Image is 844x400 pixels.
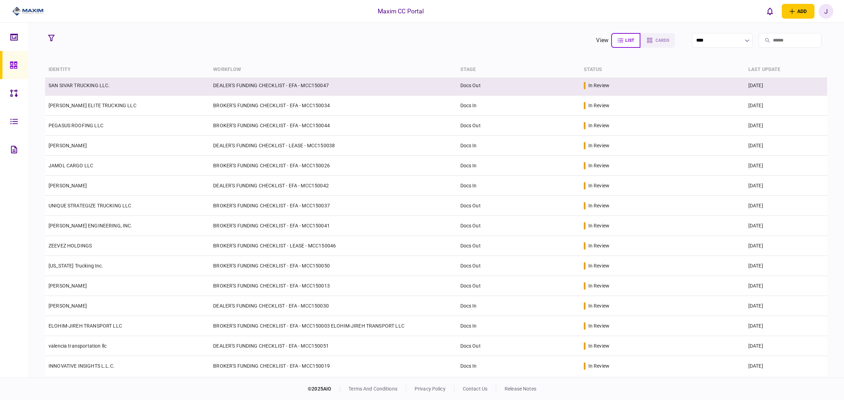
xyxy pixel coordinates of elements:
[457,256,580,276] td: Docs Out
[349,386,397,392] a: terms and conditions
[457,336,580,356] td: Docs Out
[210,276,456,296] td: BROKER'S FUNDING CHECKLIST - EFA - MCC150013
[49,223,133,228] a: [PERSON_NAME] ENGINEERING, INC.
[457,62,580,78] th: stage
[210,356,456,376] td: BROKER'S FUNDING CHECKLIST - EFA - MCC150019
[745,156,827,176] td: [DATE]
[49,103,136,108] a: [PERSON_NAME] ELITE TRUCKING LLC
[457,196,580,216] td: Docs Out
[588,202,609,209] div: in review
[457,76,580,96] td: Docs Out
[763,4,778,19] button: open notifications list
[611,33,640,48] button: list
[745,256,827,276] td: [DATE]
[415,386,446,392] a: privacy policy
[49,263,103,269] a: [US_STATE] Trucking Inc.
[782,4,814,19] button: open adding identity options
[378,7,424,16] div: Maxim CC Portal
[49,143,87,148] a: [PERSON_NAME]
[210,62,456,78] th: workflow
[588,242,609,249] div: in review
[588,362,609,369] div: in review
[588,102,609,109] div: in review
[457,176,580,196] td: Docs In
[49,203,132,208] a: UNIQUE STRATEGIZE TRUCKING LLC
[210,116,456,136] td: BROKER'S FUNDING CHECKLIST - EFA - MCC150044
[588,262,609,269] div: in review
[457,156,580,176] td: Docs In
[49,303,87,309] a: [PERSON_NAME]
[745,196,827,216] td: [DATE]
[210,176,456,196] td: DEALER'S FUNDING CHECKLIST - EFA - MCC150042
[745,136,827,156] td: [DATE]
[12,6,44,17] img: client company logo
[457,296,580,316] td: Docs In
[210,216,456,236] td: BROKER'S FUNDING CHECKLIST - EFA - MCC150041
[49,363,115,369] a: INNOVATIVE INSIGHTS L.L.C.
[588,302,609,309] div: in review
[49,83,110,88] a: SAN SIVAR TRUCKING LLC.
[745,316,827,336] td: [DATE]
[745,356,827,376] td: [DATE]
[745,276,827,296] td: [DATE]
[457,356,580,376] td: Docs In
[210,76,456,96] td: DEALER'S FUNDING CHECKLIST - EFA - MCC150047
[745,176,827,196] td: [DATE]
[625,38,634,43] span: list
[745,236,827,256] td: [DATE]
[588,282,609,289] div: in review
[588,222,609,229] div: in review
[210,196,456,216] td: BROKER'S FUNDING CHECKLIST - EFA - MCC150037
[588,322,609,329] div: in review
[210,296,456,316] td: DEALER'S FUNDING CHECKLIST - EFA - MCC150030
[588,142,609,149] div: in review
[580,62,745,78] th: status
[745,62,827,78] th: last update
[210,336,456,356] td: DEALER'S FUNDING CHECKLIST - EFA - MCC150051
[819,4,833,19] button: J
[588,162,609,169] div: in review
[210,96,456,116] td: BROKER'S FUNDING CHECKLIST - EFA - MCC150034
[588,182,609,189] div: in review
[457,136,580,156] td: Docs In
[49,163,93,168] a: JAMOL CARGO LLC
[49,183,87,188] a: [PERSON_NAME]
[463,386,487,392] a: contact us
[457,96,580,116] td: Docs In
[656,38,669,43] span: cards
[596,36,608,45] div: view
[745,296,827,316] td: [DATE]
[210,256,456,276] td: BROKER'S FUNDING CHECKLIST - EFA - MCC150050
[745,116,827,136] td: [DATE]
[457,236,580,256] td: Docs Out
[588,122,609,129] div: in review
[210,316,456,336] td: BROKER'S FUNDING CHECKLIST - EFA - MCC150003 ELOHIM-JIREH TRANSPORT LLC
[308,385,340,393] div: © 2025 AIO
[49,123,103,128] a: PEGASUS ROOFING LLC
[745,216,827,236] td: [DATE]
[745,336,827,356] td: [DATE]
[49,283,87,289] a: [PERSON_NAME]
[49,243,92,249] a: ZEEVEZ HOLDINGS
[745,76,827,96] td: [DATE]
[457,276,580,296] td: Docs Out
[210,236,456,256] td: BROKER'S FUNDING CHECKLIST - LEASE - MCC150046
[49,323,122,329] a: ELOHIM-JIREH TRANSPORT LLC
[457,316,580,336] td: Docs In
[505,386,536,392] a: release notes
[588,342,609,349] div: in review
[745,96,827,116] td: [DATE]
[640,33,675,48] button: cards
[457,216,580,236] td: Docs Out
[457,116,580,136] td: Docs Out
[49,343,107,349] a: valencia transportation llc
[45,62,210,78] th: identity
[588,82,609,89] div: in review
[210,156,456,176] td: BROKER'S FUNDING CHECKLIST - EFA - MCC150026
[210,136,456,156] td: DEALER'S FUNDING CHECKLIST - LEASE - MCC150038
